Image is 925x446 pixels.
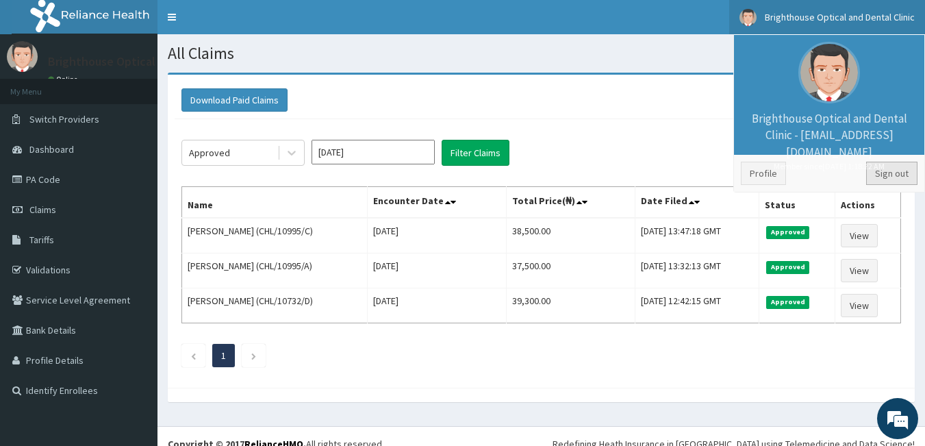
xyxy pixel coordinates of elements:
[48,55,249,68] p: Brighthouse Optical and Dental Clinic
[182,253,368,288] td: [PERSON_NAME] (CHL/10995/A)
[181,88,288,112] button: Download Paid Claims
[866,162,917,185] a: Sign out
[225,7,257,40] div: Minimize live chat window
[79,135,189,273] span: We're online!
[71,77,230,95] div: Chat with us now
[506,288,635,323] td: 39,300.00
[168,45,915,62] h1: All Claims
[841,259,878,282] a: View
[312,140,435,164] input: Select Month and Year
[182,288,368,323] td: [PERSON_NAME] (CHL/10732/D)
[7,41,38,72] img: User Image
[835,187,900,219] th: Actions
[741,160,917,172] small: Member since [DATE] 1:18:22 AM
[182,187,368,219] th: Name
[506,253,635,288] td: 37,500.00
[221,349,226,362] a: Page 1 is your current page
[367,288,506,323] td: [DATE]
[739,9,757,26] img: User Image
[635,288,759,323] td: [DATE] 12:42:15 GMT
[841,224,878,247] a: View
[25,69,55,103] img: d_794563401_company_1708531726252_794563401
[506,187,635,219] th: Total Price(₦)
[251,349,257,362] a: Next page
[189,146,230,160] div: Approved
[190,349,197,362] a: Previous page
[7,299,261,347] textarea: Type your message and hit 'Enter'
[635,253,759,288] td: [DATE] 13:32:13 GMT
[741,162,786,185] a: Profile
[766,226,809,238] span: Approved
[741,110,917,172] p: Brighthouse Optical and Dental Clinic - [EMAIL_ADDRESS][DOMAIN_NAME]
[506,218,635,253] td: 38,500.00
[29,203,56,216] span: Claims
[635,187,759,219] th: Date Filed
[29,234,54,246] span: Tariffs
[29,113,99,125] span: Switch Providers
[765,11,915,23] span: Brighthouse Optical and Dental Clinic
[798,42,860,103] img: User Image
[48,75,81,84] a: Online
[367,253,506,288] td: [DATE]
[766,261,809,273] span: Approved
[442,140,509,166] button: Filter Claims
[635,218,759,253] td: [DATE] 13:47:18 GMT
[367,187,506,219] th: Encounter Date
[841,294,878,317] a: View
[29,143,74,156] span: Dashboard
[182,218,368,253] td: [PERSON_NAME] (CHL/10995/C)
[759,187,835,219] th: Status
[367,218,506,253] td: [DATE]
[766,296,809,308] span: Approved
